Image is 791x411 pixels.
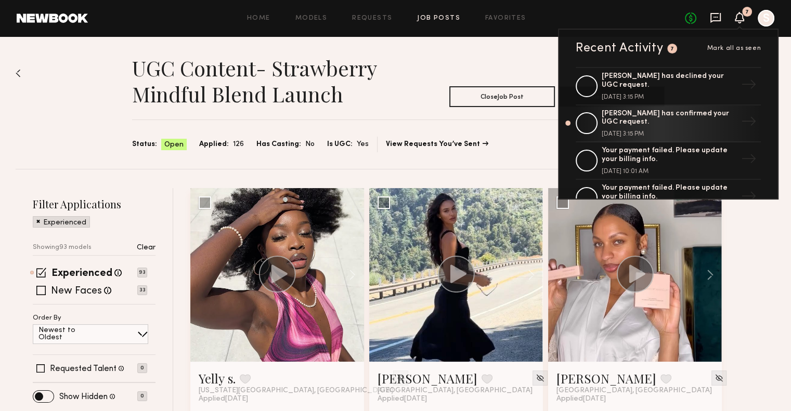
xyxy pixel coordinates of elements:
p: Clear [137,244,155,251]
div: Applied [DATE] [199,395,356,403]
button: CloseJob Post [449,86,555,107]
span: Status: [132,139,157,150]
div: [DATE] 10:01 AM [602,168,737,175]
div: Your payment failed. Please update your billing info. [602,147,737,164]
div: Your payment failed. Please update your billing info. [602,184,737,202]
span: 126 [233,139,244,150]
p: Experienced [43,219,86,227]
p: Newest to Oldest [38,327,100,341]
h2: Filter Applications [33,197,155,211]
div: [DATE] 3:15 PM [602,94,737,100]
p: 0 [137,391,147,401]
div: → [737,73,761,100]
span: [GEOGRAPHIC_DATA], [GEOGRAPHIC_DATA] [556,387,711,395]
label: Experienced [51,269,112,279]
p: 0 [137,363,147,373]
img: Unhide Model [536,374,544,382]
label: Requested Talent [50,365,116,373]
a: Home [247,15,270,22]
a: View Requests You’ve Sent [386,141,488,148]
p: 33 [137,285,147,295]
div: Applied [DATE] [556,395,714,403]
div: → [737,147,761,174]
a: [PERSON_NAME] [556,370,656,387]
p: 93 [137,268,147,277]
span: Yes [357,139,369,150]
span: Mark all as seen [707,45,761,51]
p: Order By [33,315,61,322]
span: Applied: [199,139,229,150]
div: Recent Activity [576,42,663,55]
a: S [758,10,774,26]
span: Open [164,140,184,150]
a: [PERSON_NAME] has declined your UGC request.[DATE] 3:15 PM→ [576,67,761,105]
h1: UGC Content- Strawberry Mindful Blend Launch [132,55,398,107]
span: [GEOGRAPHIC_DATA], [GEOGRAPHIC_DATA] [378,387,533,395]
div: 7 [745,9,749,15]
img: Unhide Model [715,374,723,382]
div: 7 [670,46,675,52]
label: Show Hidden [59,393,108,401]
a: Favorites [485,15,526,22]
div: → [737,110,761,137]
img: Back to previous page [16,69,21,77]
div: → [737,184,761,211]
div: [PERSON_NAME] has declined your UGC request. [602,72,737,90]
span: Is UGC: [327,139,353,150]
a: Requests [352,15,392,22]
a: Job Posts [417,15,460,22]
a: Yelly s. [199,370,236,387]
label: New Faces [51,286,102,297]
p: Showing 93 models [33,244,92,251]
a: Models [295,15,327,22]
span: [US_STATE][GEOGRAPHIC_DATA], [GEOGRAPHIC_DATA] [199,387,393,395]
div: [PERSON_NAME] has confirmed your UGC request. [602,110,737,127]
a: Your payment failed. Please update your billing info.→ [576,180,761,217]
div: [DATE] 3:15 PM [602,131,737,137]
span: Has Casting: [256,139,301,150]
div: Applied [DATE] [378,395,535,403]
span: No [305,139,315,150]
a: Your payment failed. Please update your billing info.[DATE] 10:01 AM→ [576,142,761,180]
a: [PERSON_NAME] [378,370,477,387]
a: [PERSON_NAME] has confirmed your UGC request.[DATE] 3:15 PM→ [576,105,761,143]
